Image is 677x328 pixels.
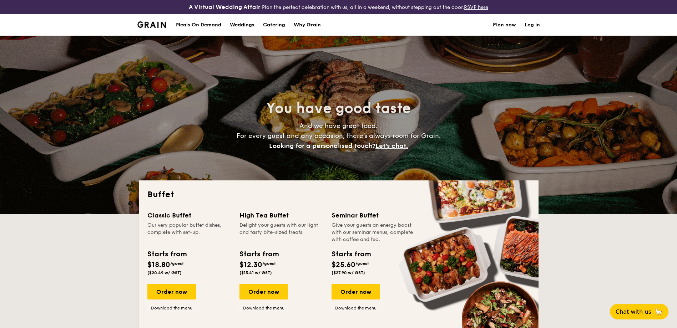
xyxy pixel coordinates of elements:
[137,21,166,28] img: Grain
[332,222,415,243] div: Give your guests an energy boost with our seminar menus, complete with coffee and tea.
[259,14,289,36] a: Catering
[176,14,221,36] div: Meals On Demand
[375,142,408,150] span: Let's chat.
[239,305,288,311] a: Download the menu
[493,14,516,36] a: Plan now
[525,14,540,36] a: Log in
[263,14,285,36] h1: Catering
[230,14,254,36] div: Weddings
[147,210,231,220] div: Classic Buffet
[239,222,323,243] div: Delight your guests with our light and tasty bite-sized treats.
[239,210,323,220] div: High Tea Buffet
[332,210,415,220] div: Seminar Buffet
[294,14,321,36] div: Why Grain
[137,21,166,28] a: Logotype
[610,304,668,319] button: Chat with us🦙
[239,284,288,299] div: Order now
[147,222,231,243] div: Our very popular buffet dishes, complete with set-up.
[262,261,276,266] span: /guest
[332,284,380,299] div: Order now
[332,249,370,260] div: Starts from
[332,270,365,275] span: ($27.90 w/ GST)
[172,14,226,36] a: Meals On Demand
[147,270,182,275] span: ($20.49 w/ GST)
[239,270,272,275] span: ($13.41 w/ GST)
[464,4,488,10] a: RSVP here
[170,261,184,266] span: /guest
[147,284,196,299] div: Order now
[239,261,262,269] span: $12.30
[289,14,325,36] a: Why Grain
[226,14,259,36] a: Weddings
[239,249,278,260] div: Starts from
[616,308,651,315] span: Chat with us
[147,249,186,260] div: Starts from
[332,261,355,269] span: $25.60
[654,308,663,316] span: 🦙
[355,261,369,266] span: /guest
[133,3,544,11] div: Plan the perfect celebration with us, all in a weekend, without stepping out the door.
[147,261,170,269] span: $18.80
[332,305,380,311] a: Download the menu
[147,189,530,200] h2: Buffet
[147,305,196,311] a: Download the menu
[189,3,261,11] h4: A Virtual Wedding Affair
